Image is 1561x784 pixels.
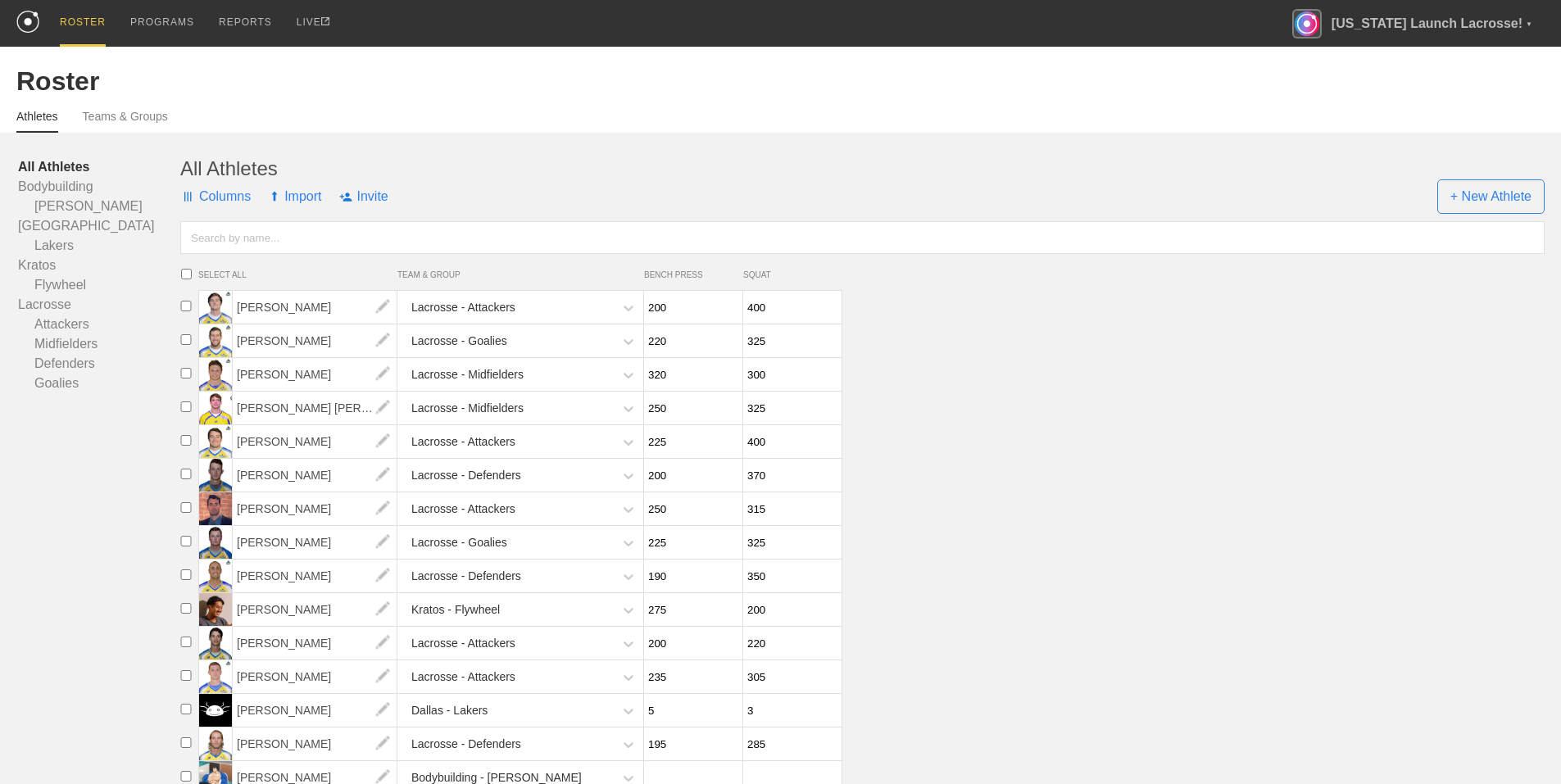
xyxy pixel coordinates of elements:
[1526,18,1532,31] div: ▼
[233,300,397,314] a: [PERSON_NAME]
[269,172,321,221] span: Import
[366,392,399,424] img: edit.png
[366,459,399,492] img: edit.png
[411,696,488,726] div: Dallas - Lakers
[233,526,397,559] span: [PERSON_NAME]
[233,560,397,592] span: [PERSON_NAME]
[18,334,180,354] a: Midfielders
[366,627,399,659] img: edit.png
[411,292,515,323] div: Lacrosse - Attackers
[83,110,168,131] a: Teams & Groups
[411,528,507,558] div: Lacrosse - Goalies
[411,595,500,625] div: Kratos - Flywheel
[16,11,39,33] img: logo
[233,569,397,582] a: [PERSON_NAME]
[233,535,397,549] a: [PERSON_NAME]
[411,662,515,692] div: Lacrosse - Attackers
[233,333,397,347] a: [PERSON_NAME]
[233,459,397,492] span: [PERSON_NAME]
[233,770,397,784] a: [PERSON_NAME]
[233,291,397,324] span: [PERSON_NAME]
[411,326,507,356] div: Lacrosse - Goalies
[233,468,397,482] a: [PERSON_NAME]
[233,501,397,515] a: [PERSON_NAME]
[1266,594,1561,784] iframe: Chat Widget
[366,526,399,559] img: edit.png
[366,291,399,324] img: edit.png
[1292,9,1322,39] img: Florida Launch Lacrosse!
[233,324,397,357] span: [PERSON_NAME]
[366,492,399,525] img: edit.png
[18,177,180,197] a: Bodybuilding
[233,392,397,424] span: [PERSON_NAME] [PERSON_NAME]
[411,393,524,424] div: Lacrosse - Midfielders
[233,358,397,391] span: [PERSON_NAME]
[366,324,399,357] img: edit.png
[411,628,515,659] div: Lacrosse - Attackers
[411,427,515,457] div: Lacrosse - Attackers
[233,669,397,683] a: [PERSON_NAME]
[233,492,397,525] span: [PERSON_NAME]
[233,703,397,717] a: [PERSON_NAME]
[233,602,397,616] a: [PERSON_NAME]
[233,736,397,750] a: [PERSON_NAME]
[16,66,1545,97] div: Roster
[18,354,180,374] a: Defenders
[233,425,397,458] span: [PERSON_NAME]
[233,660,397,693] span: [PERSON_NAME]
[18,295,180,315] a: Lacrosse
[366,660,399,693] img: edit.png
[366,425,399,458] img: edit.png
[233,367,397,381] a: [PERSON_NAME]
[18,374,180,393] a: Goalies
[366,694,399,727] img: edit.png
[411,360,524,390] div: Lacrosse - Midfielders
[339,172,388,221] span: Invite
[1437,179,1545,214] span: + New Athlete
[233,627,397,659] span: [PERSON_NAME]
[233,694,397,727] span: [PERSON_NAME]
[18,157,180,177] a: All Athletes
[18,236,180,256] a: Lakers
[18,216,180,236] a: [GEOGRAPHIC_DATA]
[180,221,1545,254] input: Search by name...
[411,460,521,491] div: Lacrosse - Defenders
[180,172,251,221] span: Columns
[366,727,399,760] img: edit.png
[18,256,180,275] a: Kratos
[233,401,397,415] a: [PERSON_NAME] [PERSON_NAME]
[366,560,399,592] img: edit.png
[198,270,397,279] span: SELECT ALL
[18,275,180,295] a: Flywheel
[644,270,735,279] span: BENCH PRESS
[411,561,521,591] div: Lacrosse - Defenders
[397,270,644,279] span: TEAM & GROUP
[180,157,1545,180] div: All Athletes
[233,727,397,760] span: [PERSON_NAME]
[366,593,399,626] img: edit.png
[16,110,58,133] a: Athletes
[18,197,180,216] a: [PERSON_NAME]
[233,434,397,448] a: [PERSON_NAME]
[411,494,515,524] div: Lacrosse - Attackers
[366,358,399,391] img: edit.png
[233,636,397,650] a: [PERSON_NAME]
[411,729,521,759] div: Lacrosse - Defenders
[233,593,397,626] span: [PERSON_NAME]
[18,315,180,334] a: Attackers
[743,270,834,279] span: SQUAT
